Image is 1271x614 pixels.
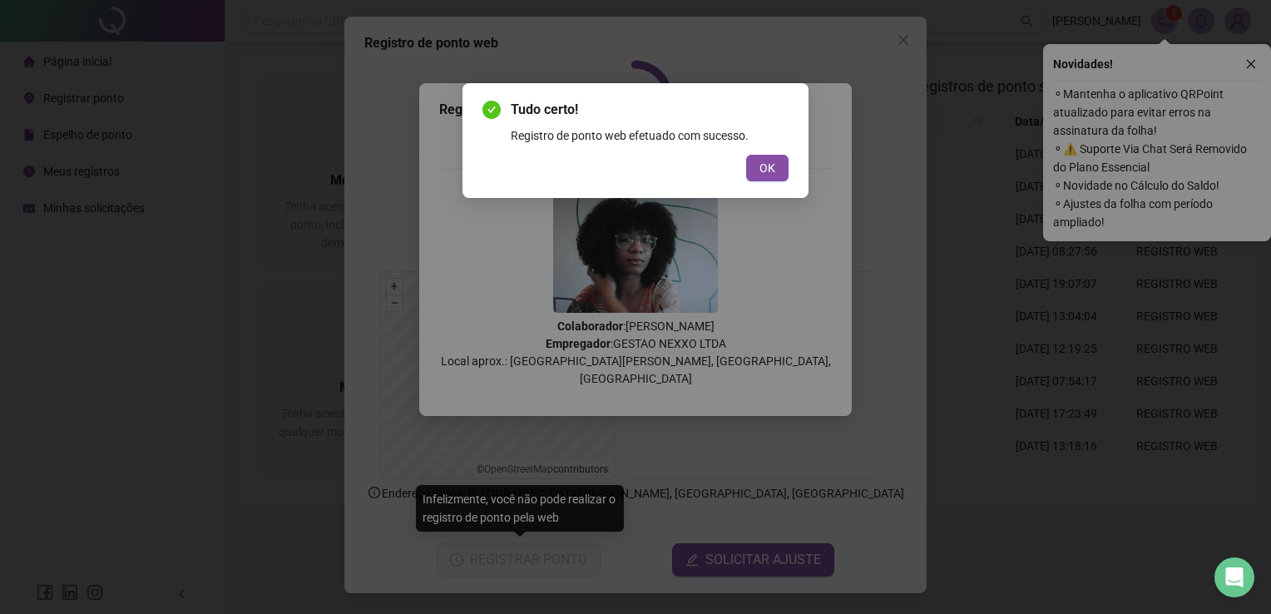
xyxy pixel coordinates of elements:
[511,126,789,145] div: Registro de ponto web efetuado com sucesso.
[511,100,789,120] span: Tudo certo!
[746,155,789,181] button: OK
[1214,557,1254,597] div: Open Intercom Messenger
[482,101,501,119] span: check-circle
[759,159,775,177] span: OK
